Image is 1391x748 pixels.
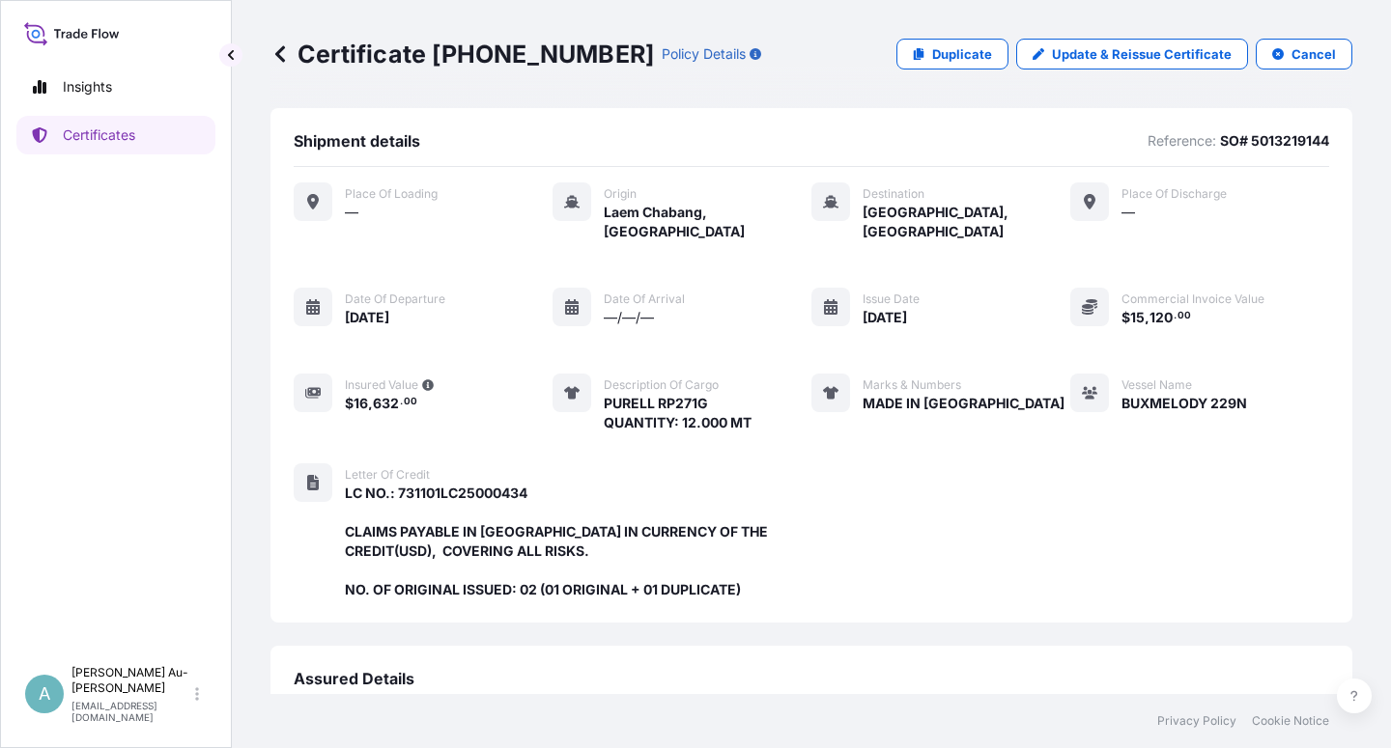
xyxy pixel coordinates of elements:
[63,125,135,145] p: Certificates
[16,68,215,106] a: Insights
[1174,313,1177,319] span: .
[1121,394,1247,413] span: BUXMELODY 229N
[932,44,992,64] p: Duplicate
[16,116,215,154] a: Certificates
[863,377,961,393] span: Marks & Numbers
[896,39,1008,69] a: Duplicate
[1121,311,1130,324] span: $
[1121,186,1227,202] span: Place of discharge
[1178,313,1191,319] span: 00
[1016,39,1248,69] a: Update & Reissue Certificate
[662,44,746,64] p: Policy Details
[863,308,907,327] span: [DATE]
[604,308,654,327] span: —/—/—
[1157,713,1236,729] a: Privacy Policy
[1145,311,1150,324] span: ,
[1121,377,1192,393] span: Vessel Name
[294,131,420,151] span: Shipment details
[604,203,811,241] span: Laem Chabang, [GEOGRAPHIC_DATA]
[345,291,445,307] span: Date of departure
[345,377,418,393] span: Insured Value
[1252,713,1329,729] a: Cookie Notice
[404,399,417,405] span: 00
[368,397,373,410] span: ,
[71,700,191,723] p: [EMAIL_ADDRESS][DOMAIN_NAME]
[1220,131,1329,151] p: SO# 5013219144
[863,203,1070,241] span: [GEOGRAPHIC_DATA], [GEOGRAPHIC_DATA]
[71,665,191,696] p: [PERSON_NAME] Au-[PERSON_NAME]
[863,291,920,307] span: Issue Date
[373,397,399,410] span: 632
[1130,311,1145,324] span: 15
[1292,44,1336,64] p: Cancel
[400,399,403,405] span: .
[345,484,811,599] span: LC NO.: 731101LC25000434 CLAIMS PAYABLE IN [GEOGRAPHIC_DATA] IN CURRENCY OF THE CREDIT(USD), COVE...
[1121,203,1135,222] span: —
[604,291,685,307] span: Date of arrival
[345,203,358,222] span: —
[863,186,924,202] span: Destination
[39,684,50,704] span: A
[1148,131,1216,151] p: Reference:
[863,394,1065,413] span: MADE IN [GEOGRAPHIC_DATA]
[294,669,414,688] span: Assured Details
[604,377,719,393] span: Description of cargo
[345,308,389,327] span: [DATE]
[1121,291,1264,307] span: Commercial Invoice Value
[1052,44,1232,64] p: Update & Reissue Certificate
[345,186,438,202] span: Place of Loading
[345,467,430,483] span: Letter of Credit
[1150,311,1173,324] span: 120
[270,39,654,69] p: Certificate [PHONE_NUMBER]
[345,397,354,410] span: $
[63,77,112,97] p: Insights
[354,397,368,410] span: 16
[604,394,752,432] span: PURELL RP271G QUANTITY: 12.000 MT
[604,186,637,202] span: Origin
[1256,39,1352,69] button: Cancel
